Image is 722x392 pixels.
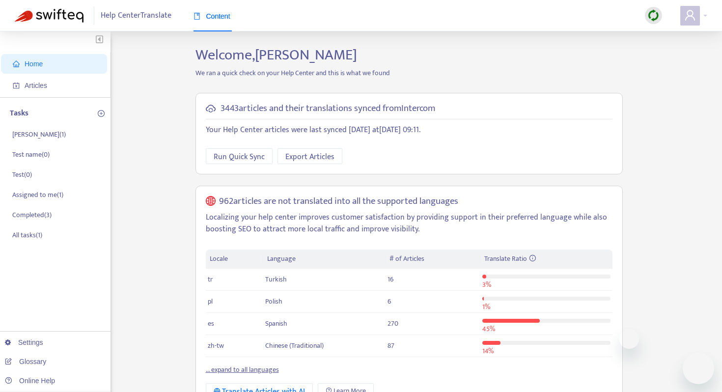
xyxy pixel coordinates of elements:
span: Chinese (Traditional) [265,340,324,351]
span: cloud-sync [206,104,216,113]
p: Tasks [10,108,28,119]
span: plus-circle [98,110,105,117]
span: 45 % [482,323,495,335]
span: book [194,13,200,20]
span: 3 % [482,279,491,290]
span: es [208,318,214,329]
a: Settings [5,338,43,346]
span: Run Quick Sync [214,151,265,163]
span: Spanish [265,318,287,329]
span: 1 % [482,301,490,312]
h5: 3443 articles and their translations synced from Intercom [221,103,435,114]
span: tr [208,274,213,285]
span: Turkish [265,274,287,285]
p: All tasks ( 1 ) [12,230,42,240]
span: Polish [265,296,282,307]
p: Your Help Center articles were last synced [DATE] at [DATE] 09:11 . [206,124,612,136]
th: # of Articles [386,250,480,269]
button: Export Articles [278,148,342,164]
p: Completed ( 3 ) [12,210,52,220]
span: global [206,196,216,207]
span: Content [194,12,230,20]
span: pl [208,296,213,307]
iframe: Botón para iniciar la ventana de mensajería [683,353,714,384]
p: Test ( 0 ) [12,169,32,180]
span: Help Center Translate [101,6,171,25]
a: ... expand to all languages [206,364,279,375]
span: 6 [388,296,391,307]
th: Language [263,250,385,269]
p: We ran a quick check on your Help Center and this is what we found [188,68,630,78]
button: Run Quick Sync [206,148,273,164]
th: Locale [206,250,264,269]
img: Swifteq [15,9,83,23]
p: Assigned to me ( 1 ) [12,190,63,200]
span: zh-tw [208,340,224,351]
img: sync.dc5367851b00ba804db3.png [647,9,660,22]
a: Online Help [5,377,55,385]
span: 14 % [482,345,494,357]
a: Glossary [5,358,46,365]
span: user [684,9,696,21]
span: 270 [388,318,398,329]
span: Welcome, [PERSON_NAME] [195,43,357,67]
span: 87 [388,340,394,351]
iframe: Cerrar mensaje [619,329,639,349]
span: home [13,60,20,67]
p: Localizing your help center improves customer satisfaction by providing support in their preferre... [206,212,612,235]
p: Test name ( 0 ) [12,149,50,160]
div: Translate Ratio [484,253,608,264]
span: Home [25,60,43,68]
p: [PERSON_NAME] ( 1 ) [12,129,66,140]
h5: 962 articles are not translated into all the supported languages [219,196,458,207]
span: Articles [25,82,47,89]
span: 16 [388,274,393,285]
span: account-book [13,82,20,89]
span: Export Articles [285,151,334,163]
